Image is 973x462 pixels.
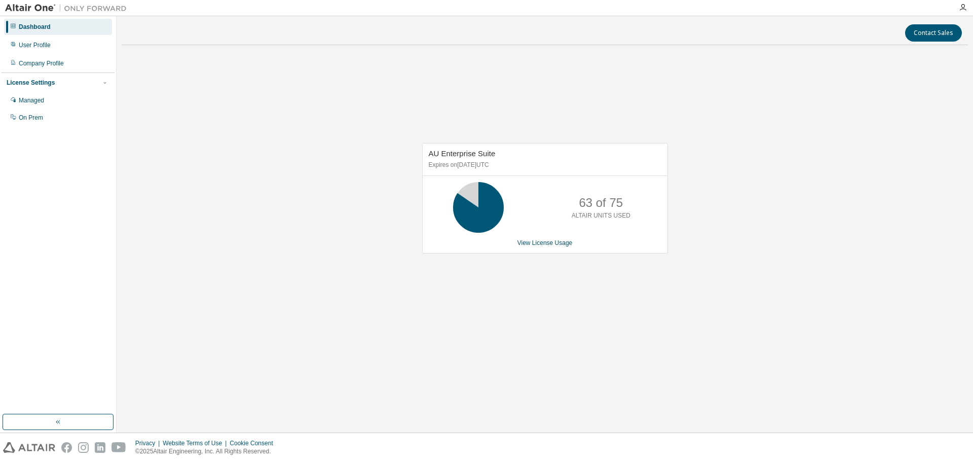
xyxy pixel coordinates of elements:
img: facebook.svg [61,442,72,453]
img: youtube.svg [111,442,126,453]
div: On Prem [19,114,43,122]
img: altair_logo.svg [3,442,55,453]
button: Contact Sales [905,24,962,42]
div: Company Profile [19,59,64,67]
p: ALTAIR UNITS USED [572,211,630,220]
a: View License Usage [517,239,573,246]
p: Expires on [DATE] UTC [429,161,659,169]
img: Altair One [5,3,132,13]
div: Dashboard [19,23,51,31]
div: Privacy [135,439,163,447]
img: linkedin.svg [95,442,105,453]
div: User Profile [19,41,51,49]
img: instagram.svg [78,442,89,453]
div: Website Terms of Use [163,439,230,447]
div: License Settings [7,79,55,87]
p: © 2025 Altair Engineering, Inc. All Rights Reserved. [135,447,279,456]
div: Managed [19,96,44,104]
p: 63 of 75 [579,194,623,211]
div: Cookie Consent [230,439,279,447]
span: AU Enterprise Suite [429,149,496,158]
